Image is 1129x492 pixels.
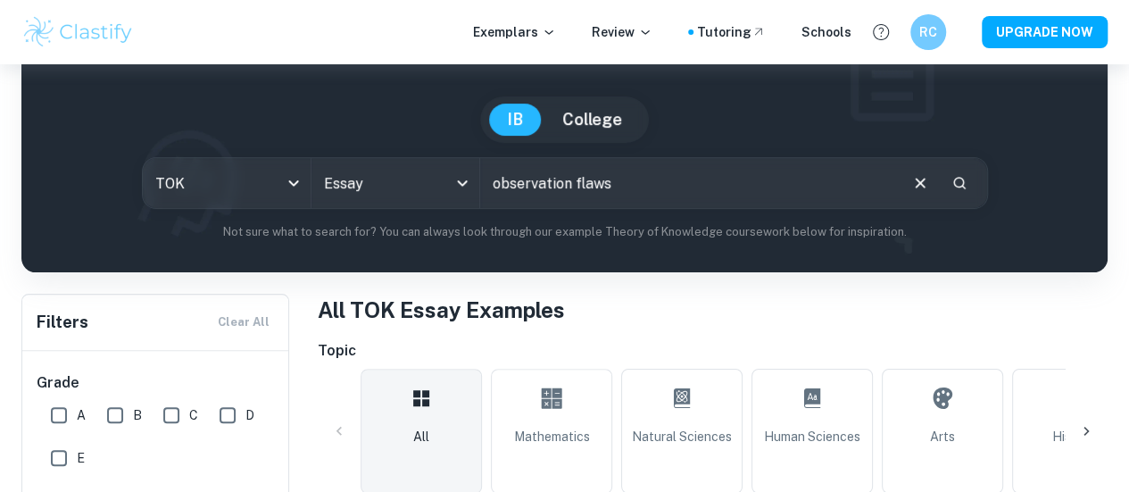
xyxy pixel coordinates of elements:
h6: Grade [37,372,276,394]
span: Natural Sciences [632,427,732,446]
h6: Filters [37,310,88,335]
button: College [544,104,640,136]
button: Search [944,168,975,198]
button: Clear [903,166,937,200]
button: RC [910,14,946,50]
h1: All TOK Essay Examples [318,294,1108,326]
span: Mathematics [514,427,590,446]
span: Arts [930,427,955,446]
img: Clastify logo [21,14,135,50]
span: E [77,448,85,468]
div: Essay [311,158,479,208]
p: Review [592,22,652,42]
a: Schools [801,22,851,42]
p: Not sure what to search for? You can always look through our example Theory of Knowledge coursewo... [36,223,1093,241]
h6: Topic [318,340,1108,362]
h6: RC [918,22,939,42]
span: All [413,427,429,446]
button: UPGRADE NOW [982,16,1108,48]
span: C [189,405,198,425]
button: Help and Feedback [866,17,896,47]
p: Exemplars [473,22,556,42]
span: D [245,405,254,425]
span: Human Sciences [764,427,860,446]
button: IB [489,104,541,136]
a: Tutoring [697,22,766,42]
span: A [77,405,86,425]
span: B [133,405,142,425]
input: E.g. communication of knowledge, human science, eradication of smallpox... [480,158,896,208]
div: TOK [143,158,311,208]
span: History [1052,427,1094,446]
